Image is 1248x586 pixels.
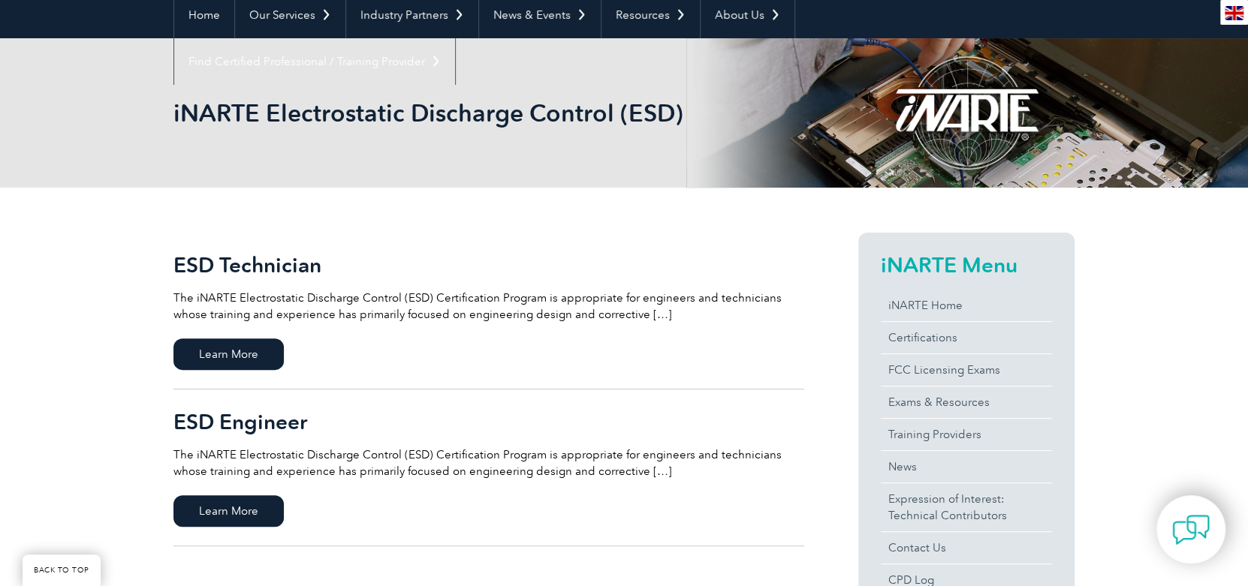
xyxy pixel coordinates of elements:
[881,253,1052,277] h2: iNARTE Menu
[881,451,1052,482] a: News
[173,290,804,323] p: The iNARTE Electrostatic Discharge Control (ESD) Certification Program is appropriate for enginee...
[174,38,455,85] a: Find Certified Professional / Training Provider
[173,495,284,527] span: Learn More
[173,98,750,128] h1: iNARTE Electrostatic Discharge Control (ESD)
[173,233,804,389] a: ESD Technician The iNARTE Electrostatic Discharge Control (ESD) Certification Program is appropri...
[881,532,1052,563] a: Contact Us
[881,354,1052,386] a: FCC Licensing Exams
[173,410,804,434] h2: ESD Engineer
[173,338,284,370] span: Learn More
[1172,511,1210,548] img: contact-chat.png
[881,483,1052,531] a: Expression of Interest:Technical Contributors
[173,253,804,277] h2: ESD Technician
[173,389,804,546] a: ESD Engineer The iNARTE Electrostatic Discharge Control (ESD) Certification Program is appropriat...
[881,322,1052,353] a: Certifications
[173,446,804,479] p: The iNARTE Electrostatic Discharge Control (ESD) Certification Program is appropriate for enginee...
[881,290,1052,321] a: iNARTE Home
[881,419,1052,450] a: Training Providers
[1225,6,1243,20] img: en
[881,386,1052,418] a: Exams & Resources
[23,554,101,586] a: BACK TO TOP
